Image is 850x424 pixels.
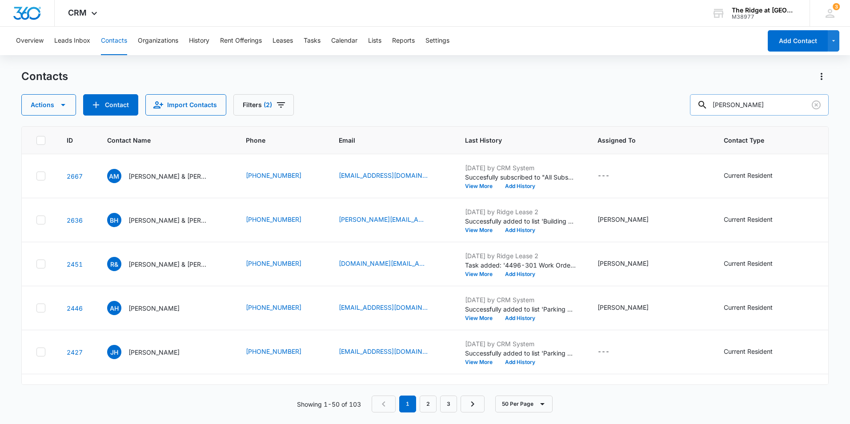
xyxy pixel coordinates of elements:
[833,3,840,10] div: notifications count
[16,27,44,55] button: Overview
[465,348,576,358] p: Successfully added to list 'Parking Permits'.
[597,259,665,269] div: Assigned To - Ernie Martinez - Select to Edit Field
[107,136,212,145] span: Contact Name
[128,348,180,357] p: [PERSON_NAME]
[67,260,83,268] a: Navigate to contact details page for Richard & Nicole Ortega
[499,184,541,189] button: Add History
[107,169,225,183] div: Contact Name - Aaron Moore & Erika Widmann - Select to Edit Field
[372,396,485,412] nav: Pagination
[107,257,225,271] div: Contact Name - Richard & Nicole Ortega - Select to Edit Field
[724,303,789,313] div: Contact Type - Current Resident - Select to Edit Field
[724,347,773,356] div: Current Resident
[499,316,541,321] button: Add History
[107,301,196,315] div: Contact Name - Aldo Hernandez - Select to Edit Field
[246,171,317,181] div: Phone - (512) 937-0598 - Select to Edit Field
[597,347,609,357] div: ---
[233,94,294,116] button: Filters
[499,272,541,277] button: Add History
[465,260,576,270] p: Task added: '4496-301 Work Order Kitchen sink faucet'
[597,136,690,145] span: Assigned To
[107,213,225,227] div: Contact Name - Brandy Hammer & Kathryn Hammer - Select to Edit Field
[724,136,794,145] span: Contact Type
[107,345,196,359] div: Contact Name - Jamie Hathaway - Select to Edit Field
[21,70,68,83] h1: Contacts
[339,215,428,224] a: [PERSON_NAME][EMAIL_ADDRESS][DOMAIN_NAME]
[465,304,576,314] p: Successfully added to list 'Parking Permits'.
[465,207,576,216] p: [DATE] by Ridge Lease 2
[246,171,301,180] a: [PHONE_NUMBER]
[189,27,209,55] button: History
[128,304,180,313] p: [PERSON_NAME]
[465,360,499,365] button: View More
[246,259,317,269] div: Phone - (863) 255-1349 - Select to Edit Field
[440,396,457,412] a: Page 3
[597,303,649,312] div: [PERSON_NAME]
[732,7,797,14] div: account name
[420,396,437,412] a: Page 2
[138,27,178,55] button: Organizations
[339,215,444,225] div: Email - brandy.hammer@outlook.com - Select to Edit Field
[21,94,76,116] button: Actions
[499,228,541,233] button: Add History
[83,94,138,116] button: Add Contact
[597,215,665,225] div: Assigned To - Davian Urrutia - Select to Edit Field
[768,30,828,52] button: Add Contact
[732,14,797,20] div: account id
[339,347,444,357] div: Email - jhathaway1029@gmail.com - Select to Edit Field
[724,171,773,180] div: Current Resident
[107,257,121,271] span: R&
[597,215,649,224] div: [PERSON_NAME]
[597,259,649,268] div: [PERSON_NAME]
[465,184,499,189] button: View More
[461,396,485,412] a: Next Page
[331,27,357,55] button: Calendar
[107,301,121,315] span: AH
[339,136,431,145] span: Email
[339,303,444,313] div: Email - aldo3360@gmail.com - Select to Edit Field
[297,400,361,409] p: Showing 1-50 of 103
[724,259,789,269] div: Contact Type - Current Resident - Select to Edit Field
[724,347,789,357] div: Contact Type - Current Resident - Select to Edit Field
[465,228,499,233] button: View More
[273,27,293,55] button: Leases
[246,347,301,356] a: [PHONE_NUMBER]
[597,347,625,357] div: Assigned To - - Select to Edit Field
[107,213,121,227] span: BH
[304,27,321,55] button: Tasks
[724,215,789,225] div: Contact Type - Current Resident - Select to Edit Field
[465,172,576,182] p: Succesfully subscribed to "All Subscribers".
[107,345,121,359] span: JH
[54,27,90,55] button: Leads Inbox
[465,163,576,172] p: [DATE] by CRM System
[465,339,576,348] p: [DATE] by CRM System
[724,215,773,224] div: Current Resident
[67,136,73,145] span: ID
[101,27,127,55] button: Contacts
[814,69,829,84] button: Actions
[246,215,301,224] a: [PHONE_NUMBER]
[339,347,428,356] a: [EMAIL_ADDRESS][DOMAIN_NAME]
[724,171,789,181] div: Contact Type - Current Resident - Select to Edit Field
[724,303,773,312] div: Current Resident
[465,216,576,226] p: Successfully added to list 'Building 4454 '.
[465,383,576,392] p: [DATE] by CRM System
[339,259,444,269] div: Email - ortega410.ro@gmail.com - Select to Edit Field
[128,172,208,181] p: [PERSON_NAME] & [PERSON_NAME]
[145,94,226,116] button: Import Contacts
[339,171,444,181] div: Email - atlijorund556@gmail.com - Select to Edit Field
[246,347,317,357] div: Phone - (970) 556-4084 - Select to Edit Field
[246,215,317,225] div: Phone - (719) 367-3239 - Select to Edit Field
[246,303,317,313] div: Phone - (970) 347-0521 - Select to Edit Field
[465,136,563,145] span: Last History
[465,316,499,321] button: View More
[724,259,773,268] div: Current Resident
[495,396,553,412] button: 50 Per Page
[499,360,541,365] button: Add History
[67,348,83,356] a: Navigate to contact details page for Jamie Hathaway
[246,136,305,145] span: Phone
[597,171,625,181] div: Assigned To - - Select to Edit Field
[128,260,208,269] p: [PERSON_NAME] & [PERSON_NAME]
[597,171,609,181] div: ---
[392,27,415,55] button: Reports
[246,259,301,268] a: [PHONE_NUMBER]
